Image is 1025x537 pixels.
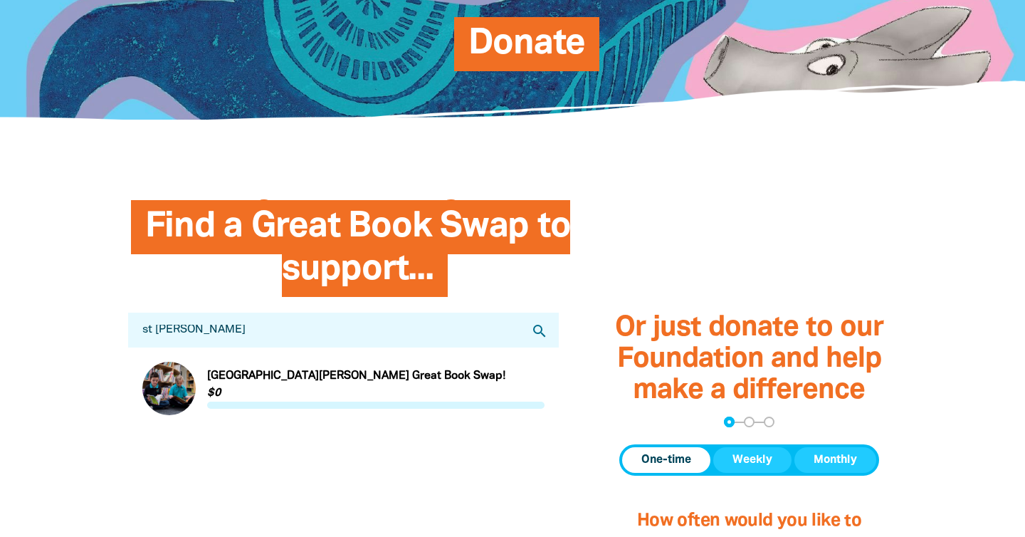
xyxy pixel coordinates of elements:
button: Monthly [794,447,876,473]
span: Donate [468,28,586,71]
i: search [531,323,548,340]
span: Monthly [814,452,857,469]
span: Weekly [732,452,772,469]
div: Donation frequency [619,444,879,476]
span: Find a Great Book Swap to support... [145,211,571,297]
button: One-time [622,447,710,473]
span: Or just donate to our Foundation and help make a difference [615,315,883,404]
button: Navigate to step 1 of 3 to enter your donation amount [724,417,735,427]
span: One-time [641,452,691,469]
div: Paginated content [142,362,545,415]
button: Navigate to step 2 of 3 to enter your details [744,417,755,427]
button: Weekly [713,447,792,473]
button: Navigate to step 3 of 3 to enter your payment details [764,417,774,427]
